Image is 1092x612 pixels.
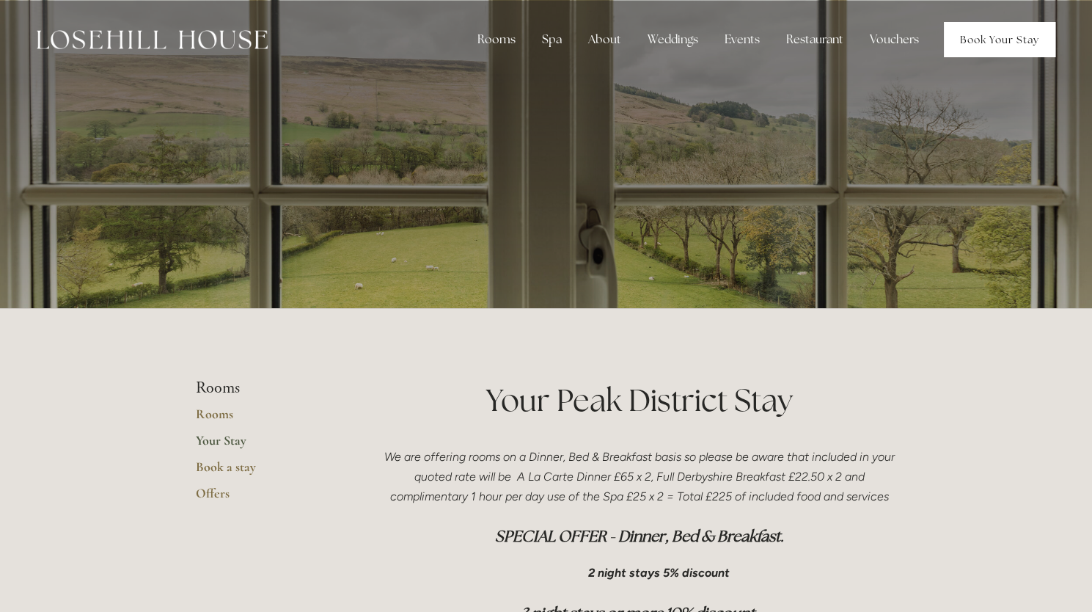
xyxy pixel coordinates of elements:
[576,25,633,54] div: About
[713,25,772,54] div: Events
[944,22,1055,57] a: Book Your Stay
[196,406,336,432] a: Rooms
[37,30,268,49] img: Losehill House
[530,25,574,54] div: Spa
[774,25,855,54] div: Restaurant
[636,25,710,54] div: Weddings
[495,526,784,546] em: SPECIAL OFFER - Dinner, Bed & Breakfast.
[196,459,336,485] a: Book a stay
[383,379,897,422] h1: Your Peak District Stay
[196,432,336,459] a: Your Stay
[196,485,336,511] a: Offers
[384,450,898,503] em: We are offering rooms on a Dinner, Bed & Breakfast basis so please be aware that included in your...
[196,379,336,398] li: Rooms
[588,566,730,580] em: 2 night stays 5% discount
[858,25,931,54] a: Vouchers
[466,25,527,54] div: Rooms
